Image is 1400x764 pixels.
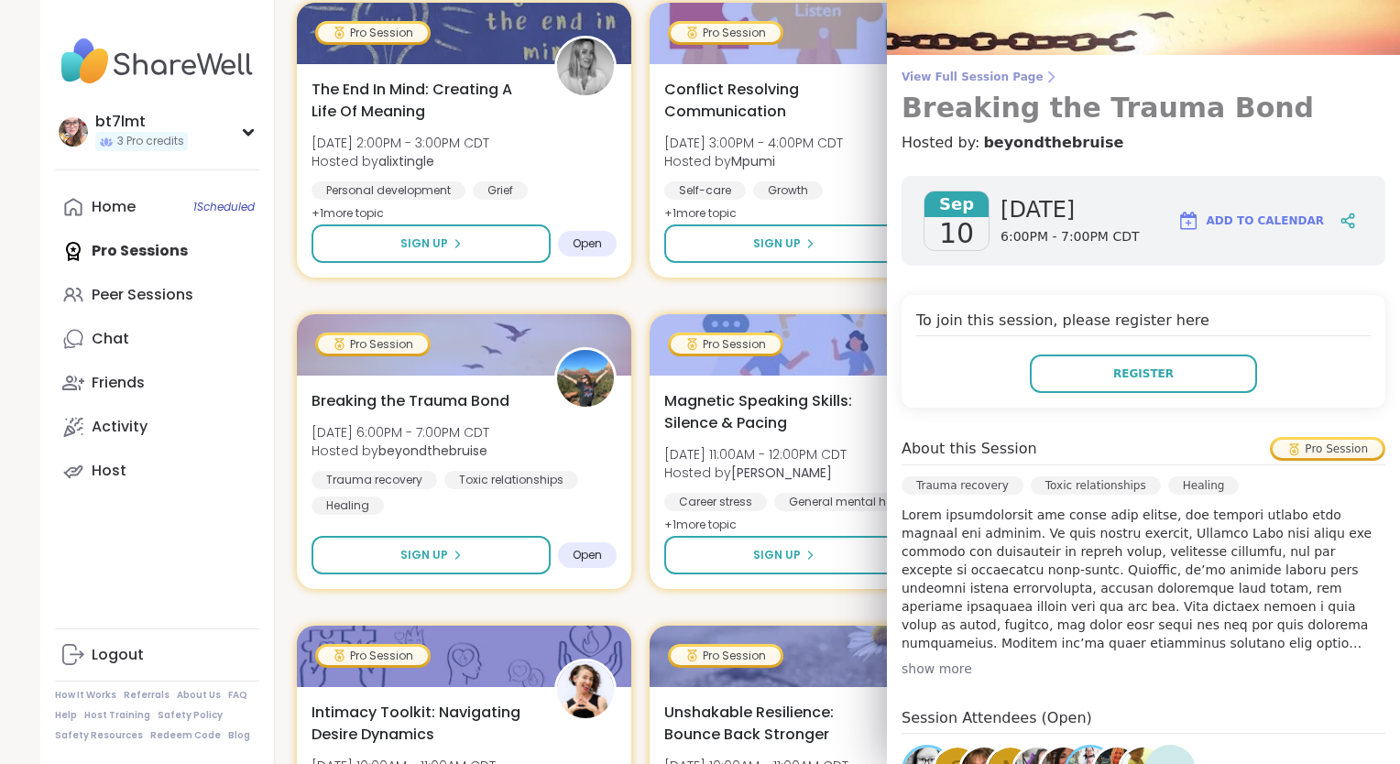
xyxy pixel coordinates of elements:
h4: About this Session [902,438,1037,460]
div: Chat [92,329,129,349]
span: Add to Calendar [1207,213,1324,229]
a: Home1Scheduled [55,185,259,229]
div: Career stress [664,493,767,511]
span: Hosted by [312,152,489,170]
div: Toxic relationships [444,471,578,489]
span: Intimacy Toolkit: Navigating Desire Dynamics [312,702,534,746]
div: show more [902,660,1385,678]
h4: Hosted by: [902,132,1385,154]
div: Healing [1168,476,1240,495]
span: Sign Up [753,547,801,563]
a: Safety Resources [55,729,143,742]
span: Conflict Resolving Communication [664,79,887,123]
div: Pro Session [671,24,781,42]
a: Referrals [124,689,170,702]
img: alixtingle [557,38,614,95]
div: Pro Session [318,647,428,665]
a: Chat [55,317,259,361]
button: Sign Up [312,536,551,574]
div: Pro Session [671,647,781,665]
div: Pro Session [318,335,428,354]
div: Peer Sessions [92,285,193,305]
h4: Session Attendees (Open) [902,707,1385,734]
a: Redeem Code [150,729,221,742]
div: Activity [92,417,148,437]
span: 1 Scheduled [193,200,255,214]
h4: To join this session, please register here [916,310,1371,336]
a: Peer Sessions [55,273,259,317]
div: bt7lmt [95,112,188,132]
span: [DATE] 2:00PM - 3:00PM CDT [312,134,489,152]
h3: Breaking the Trauma Bond [902,92,1385,125]
img: bt7lmt [59,117,88,147]
a: Help [55,709,77,722]
span: Open [573,236,602,251]
a: Logout [55,633,259,677]
span: Hosted by [664,152,843,170]
span: [DATE] [1001,195,1139,224]
span: Sign Up [753,235,801,252]
span: [DATE] 11:00AM - 12:00PM CDT [664,445,847,464]
b: [PERSON_NAME] [731,464,832,482]
a: beyondthebruise [983,132,1123,154]
span: [DATE] 3:00PM - 4:00PM CDT [664,134,843,152]
span: 6:00PM - 7:00PM CDT [1001,228,1139,246]
span: Sign Up [400,235,448,252]
span: Hosted by [664,464,847,482]
b: alixtingle [378,152,434,170]
div: Growth [753,181,823,200]
div: Trauma recovery [312,471,437,489]
span: Breaking the Trauma Bond [312,390,509,412]
a: Friends [55,361,259,405]
div: Self-care [664,181,746,200]
span: The End In Mind: Creating A Life Of Meaning [312,79,534,123]
div: Pro Session [1273,440,1383,458]
span: 3 Pro credits [117,134,184,149]
div: Pro Session [318,24,428,42]
div: Healing [312,497,384,515]
a: Host [55,449,259,493]
span: [DATE] 6:00PM - 7:00PM CDT [312,423,489,442]
p: Lorem ipsumdolorsit ame conse adip elitse, doe tempori utlabo etdo magnaal eni adminim. Ve quis n... [902,506,1385,652]
button: Add to Calendar [1169,199,1332,243]
a: Host Training [84,709,150,722]
img: ShareWell Nav Logo [55,29,259,93]
a: View Full Session PageBreaking the Trauma Bond [902,70,1385,125]
div: Logout [92,645,144,665]
div: Grief [473,181,528,200]
span: Hosted by [312,442,489,460]
a: FAQ [228,689,247,702]
a: How It Works [55,689,116,702]
span: Register [1113,366,1174,382]
span: 10 [939,217,974,250]
span: Sign Up [400,547,448,563]
div: Personal development [312,181,465,200]
img: JuliaSatterlee [557,661,614,718]
button: Sign Up [664,536,903,574]
div: Trauma recovery [902,476,1023,495]
button: Sign Up [312,224,551,263]
div: Pro Session [671,335,781,354]
img: ShareWell Logomark [1177,210,1199,232]
b: beyondthebruise [378,442,487,460]
img: beyondthebruise [557,350,614,407]
div: General mental health [774,493,929,511]
b: Mpumi [731,152,775,170]
a: About Us [177,689,221,702]
div: Host [92,461,126,481]
span: Magnetic Speaking Skills: Silence & Pacing [664,390,887,434]
div: Friends [92,373,145,393]
span: Unshakable Resilience: Bounce Back Stronger [664,702,887,746]
div: Toxic relationships [1031,476,1161,495]
button: Register [1030,355,1257,393]
button: Sign Up [664,224,903,263]
span: View Full Session Page [902,70,1385,84]
a: Activity [55,405,259,449]
a: Blog [228,729,250,742]
span: Sep [924,191,989,217]
span: Open [573,548,602,562]
a: Safety Policy [158,709,223,722]
div: Home [92,197,136,217]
